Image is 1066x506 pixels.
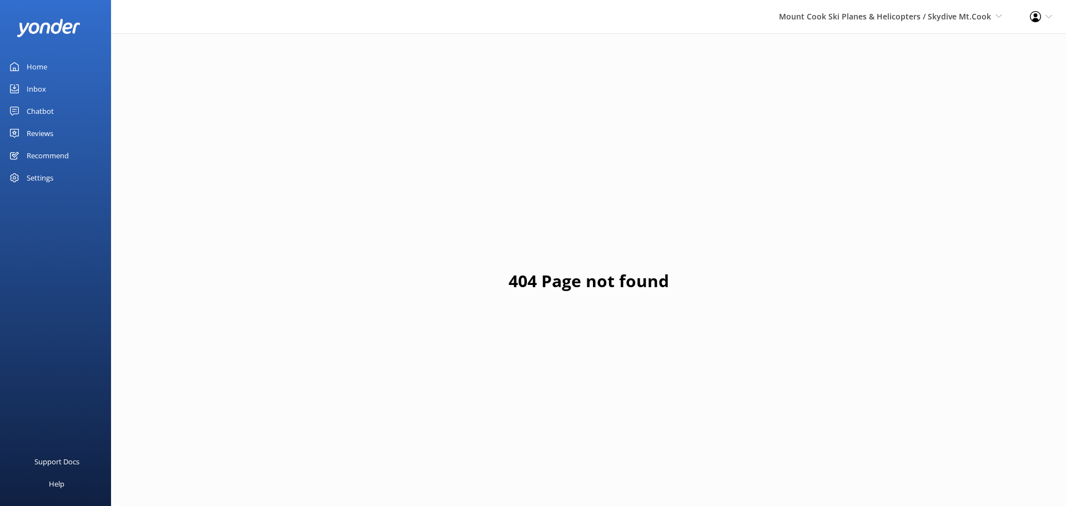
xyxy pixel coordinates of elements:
div: Reviews [27,122,53,144]
img: yonder-white-logo.png [17,19,81,37]
div: Support Docs [34,450,79,473]
div: Inbox [27,78,46,100]
div: Settings [27,167,53,189]
div: Home [27,56,47,78]
h1: 404 Page not found [509,268,669,294]
span: Mount Cook Ski Planes & Helicopters / Skydive Mt.Cook [779,11,991,22]
div: Help [49,473,64,495]
div: Chatbot [27,100,54,122]
div: Recommend [27,144,69,167]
